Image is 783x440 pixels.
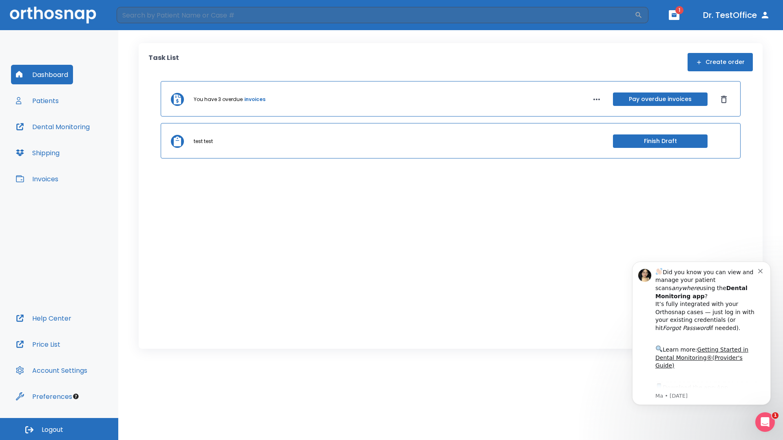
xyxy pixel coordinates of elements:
[148,53,179,71] p: Task List
[35,143,138,150] p: Message from Ma, sent 3w ago
[11,169,63,189] button: Invoices
[35,133,138,174] div: Download the app: | ​ Let us know if you need help getting started!
[42,425,63,434] span: Logout
[755,412,775,432] iframe: Intercom live chat
[772,412,779,419] span: 1
[72,393,80,400] div: Tooltip anchor
[11,143,64,163] button: Shipping
[717,93,730,106] button: Dismiss
[35,135,108,150] a: App Store
[700,8,773,22] button: Dr. TestOffice
[11,308,76,328] button: Help Center
[11,91,64,110] button: Patients
[194,96,243,103] p: You have 3 overdue
[613,92,708,106] button: Pay overdue invoices
[11,65,73,84] button: Dashboard
[11,361,92,380] button: Account Settings
[138,18,145,24] button: Dismiss notification
[613,134,708,148] button: Finish Draft
[11,334,65,354] button: Price List
[688,53,753,71] button: Create order
[675,6,683,14] span: 1
[11,117,95,136] button: Dental Monitoring
[11,387,77,406] button: Preferences
[117,7,635,23] input: Search by Patient Name or Case #
[10,7,96,23] img: Orthosnap
[194,138,213,145] p: test test
[244,96,265,103] a: invoices
[620,249,783,418] iframe: Intercom notifications message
